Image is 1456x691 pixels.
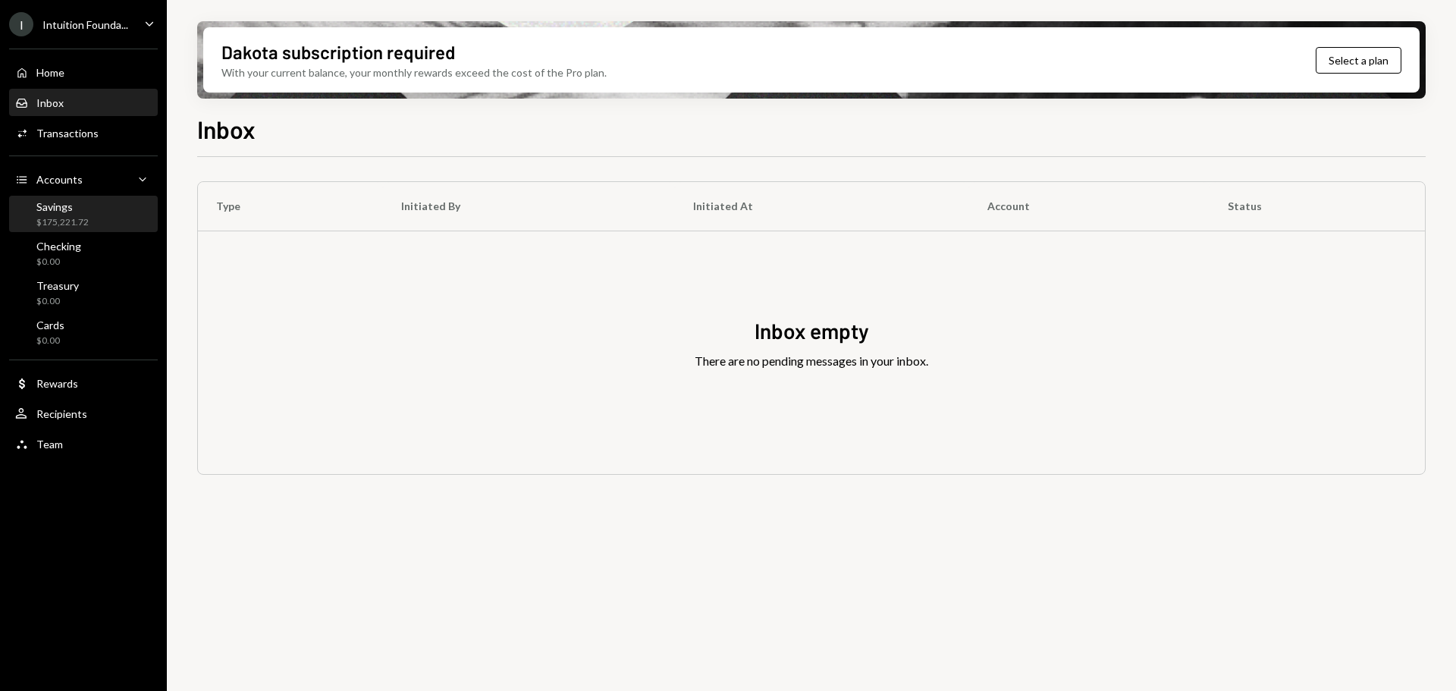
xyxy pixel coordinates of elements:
[1316,47,1401,74] button: Select a plan
[36,335,64,347] div: $0.00
[36,407,87,420] div: Recipients
[9,165,158,193] a: Accounts
[197,114,256,144] h1: Inbox
[36,377,78,390] div: Rewards
[36,127,99,140] div: Transactions
[36,200,89,213] div: Savings
[383,182,675,231] th: Initiated By
[36,438,63,451] div: Team
[9,275,158,311] a: Treasury$0.00
[36,173,83,186] div: Accounts
[36,240,81,253] div: Checking
[695,352,928,370] div: There are no pending messages in your inbox.
[42,18,128,31] div: Intuition Founda...
[36,216,89,229] div: $175,221.72
[36,256,81,269] div: $0.00
[9,119,158,146] a: Transactions
[755,316,869,346] div: Inbox empty
[9,235,158,272] a: Checking$0.00
[221,64,607,80] div: With your current balance, your monthly rewards exceed the cost of the Pro plan.
[969,182,1210,231] th: Account
[9,400,158,427] a: Recipients
[9,314,158,350] a: Cards$0.00
[9,369,158,397] a: Rewards
[36,66,64,79] div: Home
[1210,182,1425,231] th: Status
[9,89,158,116] a: Inbox
[675,182,969,231] th: Initiated At
[36,279,79,292] div: Treasury
[36,96,64,109] div: Inbox
[9,12,33,36] div: I
[36,295,79,308] div: $0.00
[198,182,383,231] th: Type
[9,430,158,457] a: Team
[9,58,158,86] a: Home
[36,319,64,331] div: Cards
[9,196,158,232] a: Savings$175,221.72
[221,39,455,64] div: Dakota subscription required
